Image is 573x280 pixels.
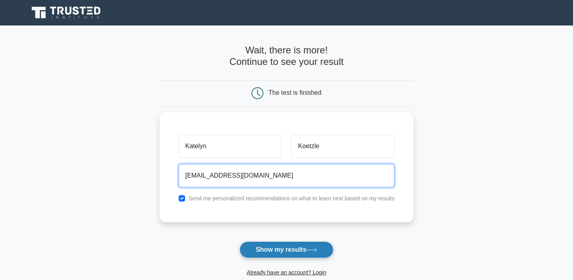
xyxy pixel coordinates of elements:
[160,45,414,68] h4: Wait, there is more! Continue to see your result
[247,269,326,276] a: Already have an account? Login
[291,135,394,158] input: Last name
[179,164,395,187] input: Email
[189,195,395,202] label: Send me personalized recommendations on what to learn next based on my results
[240,241,333,258] button: Show my results
[269,89,322,96] div: The test is finished
[179,135,282,158] input: First name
